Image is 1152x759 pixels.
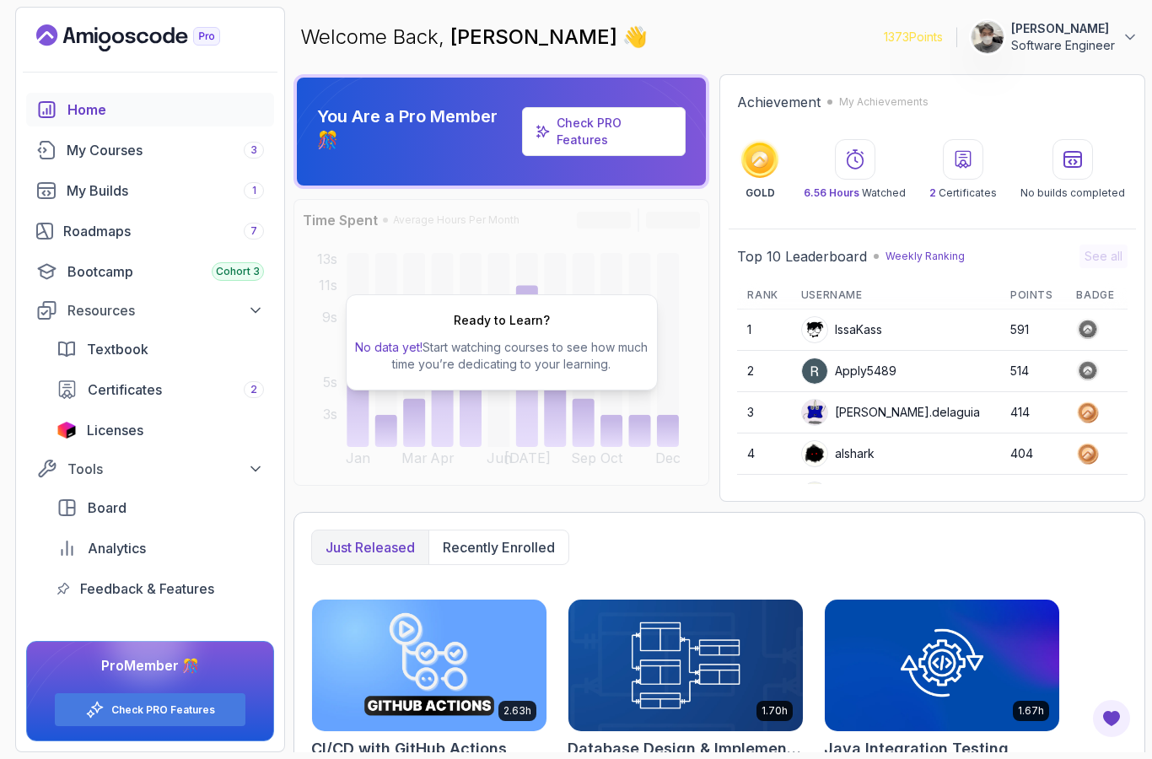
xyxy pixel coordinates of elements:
[929,186,936,199] span: 2
[111,703,215,717] a: Check PRO Features
[88,538,146,558] span: Analytics
[801,440,875,467] div: alshark
[737,246,867,266] h2: Top 10 Leaderboard
[802,400,827,425] img: default monster avatar
[802,358,827,384] img: user profile image
[737,392,791,433] td: 3
[522,107,686,156] a: Check PRO Features
[252,184,256,197] span: 1
[1020,186,1125,200] p: No builds completed
[46,332,274,366] a: textbook
[1000,392,1066,433] td: 414
[326,537,415,557] p: Just released
[503,704,531,718] p: 2.63h
[26,454,274,484] button: Tools
[1091,698,1132,739] button: Open Feedback Button
[884,29,943,46] p: 1373 Points
[67,459,264,479] div: Tools
[839,95,929,109] p: My Achievements
[63,221,264,241] div: Roadmaps
[737,282,791,310] th: Rank
[1000,433,1066,475] td: 404
[250,383,257,396] span: 2
[737,475,791,516] td: 5
[454,312,550,329] h2: Ready to Learn?
[216,265,260,278] span: Cohort 3
[67,140,264,160] div: My Courses
[26,295,274,326] button: Resources
[804,186,859,199] span: 6.56 Hours
[1011,37,1115,54] p: Software Engineer
[67,100,264,120] div: Home
[971,20,1139,54] button: user profile image[PERSON_NAME]Software Engineer
[46,572,274,606] a: feedback
[825,600,1059,731] img: Java Integration Testing card
[67,261,264,282] div: Bootcamp
[762,704,788,718] p: 1.70h
[36,24,259,51] a: Landing page
[88,379,162,400] span: Certificates
[87,420,143,440] span: Licenses
[26,214,274,248] a: roadmaps
[1000,282,1066,310] th: Points
[26,93,274,126] a: home
[300,24,648,51] p: Welcome Back,
[737,433,791,475] td: 4
[746,186,775,200] p: GOLD
[737,351,791,392] td: 2
[355,340,423,354] span: No data yet!
[1079,245,1128,268] button: See all
[1018,704,1044,718] p: 1.67h
[443,537,555,557] p: Recently enrolled
[622,23,649,51] span: 👋
[46,491,274,525] a: board
[557,116,622,147] a: Check PRO Features
[250,143,257,157] span: 3
[67,300,264,320] div: Resources
[972,21,1004,53] img: user profile image
[1000,475,1066,516] td: 383
[67,180,264,201] div: My Builds
[428,530,568,564] button: Recently enrolled
[353,339,650,373] p: Start watching courses to see how much time you’re dedicating to your learning.
[250,224,257,238] span: 7
[1066,282,1128,310] th: Badge
[802,317,827,342] img: user profile image
[317,105,515,152] p: You Are a Pro Member 🎊
[26,174,274,207] a: builds
[312,530,428,564] button: Just released
[46,413,274,447] a: licenses
[804,186,906,200] p: Watched
[791,282,1000,310] th: Username
[450,24,622,49] span: [PERSON_NAME]
[312,600,546,731] img: CI/CD with GitHub Actions card
[801,482,903,509] div: mkobycoats
[802,482,827,508] img: default monster avatar
[80,579,214,599] span: Feedback & Features
[87,339,148,359] span: Textbook
[801,399,980,426] div: [PERSON_NAME].delaguia
[1000,310,1066,351] td: 591
[54,692,246,727] button: Check PRO Features
[26,133,274,167] a: courses
[929,186,997,200] p: Certificates
[801,358,896,385] div: Apply5489
[802,441,827,466] img: user profile image
[46,531,274,565] a: analytics
[568,600,803,731] img: Database Design & Implementation card
[57,422,77,439] img: jetbrains icon
[886,250,965,263] p: Weekly Ranking
[88,498,127,518] span: Board
[1011,20,1115,37] p: [PERSON_NAME]
[801,316,882,343] div: IssaKass
[46,373,274,406] a: certificates
[737,92,821,112] h2: Achievement
[26,255,274,288] a: bootcamp
[737,310,791,351] td: 1
[1000,351,1066,392] td: 514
